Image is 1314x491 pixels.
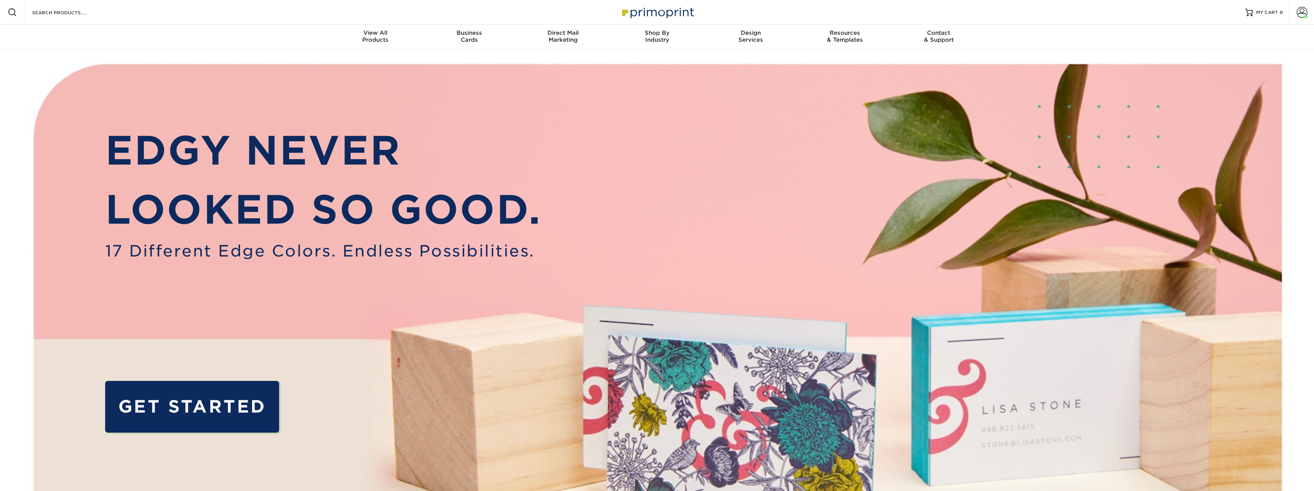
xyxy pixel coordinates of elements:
[105,239,542,263] span: 17 Different Edge Colors. Endless Possibilities.
[892,25,986,49] a: Contact& Support
[704,29,798,43] div: Services
[516,29,610,36] span: Direct Mail
[516,29,610,43] div: Marketing
[610,29,704,43] div: Industry
[329,29,423,36] span: View All
[105,381,280,433] a: GET STARTED
[619,4,696,20] img: Primoprint
[610,25,704,49] a: Shop ByIndustry
[798,25,892,49] a: Resources& Templates
[31,8,107,17] input: SEARCH PRODUCTS.....
[422,25,516,49] a: BusinessCards
[422,29,516,43] div: Cards
[1280,10,1283,15] span: 0
[610,29,704,36] span: Shop By
[329,29,423,43] div: Products
[516,25,610,49] a: Direct MailMarketing
[798,29,892,43] div: & Templates
[892,29,986,36] span: Contact
[704,25,798,49] a: DesignServices
[105,180,542,239] p: LOOKED SO GOOD.
[329,25,423,49] a: View AllProducts
[798,29,892,36] span: Resources
[422,29,516,36] span: Business
[1256,9,1278,16] span: MY CART
[704,29,798,36] span: Design
[105,121,542,180] p: EDGY NEVER
[892,29,986,43] div: & Support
